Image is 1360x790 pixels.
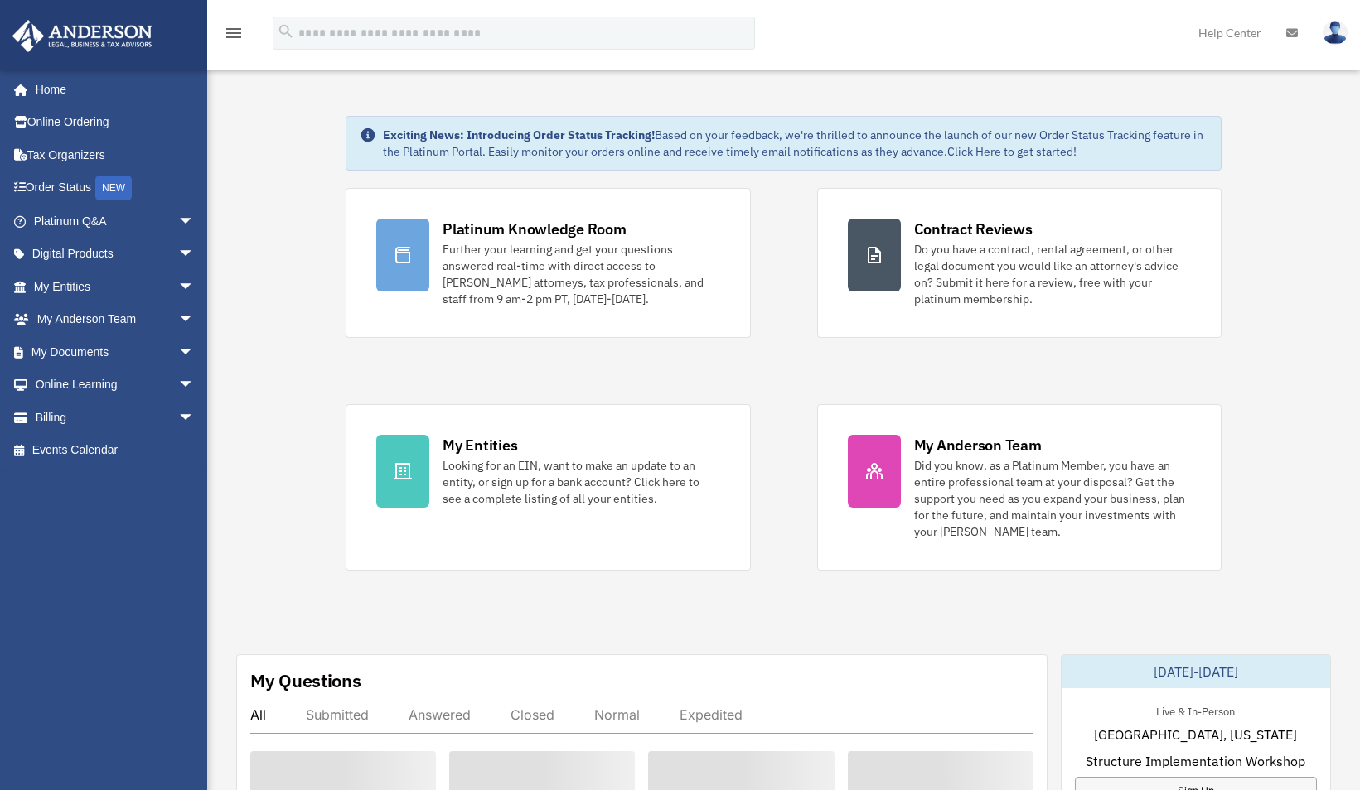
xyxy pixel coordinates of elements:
[224,29,244,43] a: menu
[443,457,719,507] div: Looking for an EIN, want to make an update to an entity, or sign up for a bank account? Click her...
[594,706,640,723] div: Normal
[12,401,220,434] a: Billingarrow_drop_down
[409,706,471,723] div: Answered
[383,128,655,142] strong: Exciting News: Introducing Order Status Tracking!
[7,20,157,52] img: Anderson Advisors Platinum Portal
[383,127,1208,160] div: Based on your feedback, we're thrilled to announce the launch of our new Order Status Tracking fe...
[224,23,244,43] i: menu
[443,241,719,307] div: Further your learning and get your questions answered real-time with direct access to [PERSON_NAM...
[12,73,211,106] a: Home
[178,369,211,402] span: arrow_drop_down
[443,435,517,455] div: My Entities
[12,335,220,369] a: My Documentsarrow_drop_down
[914,457,1191,540] div: Did you know, as a Platinum Member, you have an entire professional team at your disposal? Get th...
[12,171,220,205] a: Order StatusNEW
[178,401,211,435] span: arrow_drop_down
[1323,21,1348,45] img: User Pic
[680,706,743,723] div: Expedited
[1143,701,1248,719] div: Live & In-Person
[12,303,220,336] a: My Anderson Teamarrow_drop_down
[1062,655,1330,688] div: [DATE]-[DATE]
[12,369,220,402] a: Online Learningarrow_drop_down
[250,668,361,693] div: My Questions
[914,219,1033,239] div: Contract Reviews
[12,238,220,271] a: Digital Productsarrow_drop_down
[914,435,1042,455] div: My Anderson Team
[178,205,211,238] span: arrow_drop_down
[95,176,132,200] div: NEW
[277,22,295,41] i: search
[306,706,369,723] div: Submitted
[12,138,220,171] a: Tax Organizers
[947,144,1077,159] a: Click Here to get started!
[178,303,211,337] span: arrow_drop_down
[914,241,1191,307] div: Do you have a contract, rental agreement, or other legal document you would like an attorney's ad...
[12,205,220,238] a: Platinum Q&Aarrow_drop_down
[443,219,627,239] div: Platinum Knowledge Room
[12,434,220,467] a: Events Calendar
[12,270,220,303] a: My Entitiesarrow_drop_down
[12,106,220,139] a: Online Ordering
[817,404,1222,571] a: My Anderson Team Did you know, as a Platinum Member, you have an entire professional team at your...
[178,335,211,369] span: arrow_drop_down
[817,188,1222,338] a: Contract Reviews Do you have a contract, rental agreement, or other legal document you would like...
[250,706,266,723] div: All
[346,188,750,338] a: Platinum Knowledge Room Further your learning and get your questions answered real-time with dire...
[511,706,554,723] div: Closed
[1094,725,1297,744] span: [GEOGRAPHIC_DATA], [US_STATE]
[1086,751,1305,771] span: Structure Implementation Workshop
[178,270,211,304] span: arrow_drop_down
[346,404,750,571] a: My Entities Looking for an EIN, want to make an update to an entity, or sign up for a bank accoun...
[178,238,211,272] span: arrow_drop_down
